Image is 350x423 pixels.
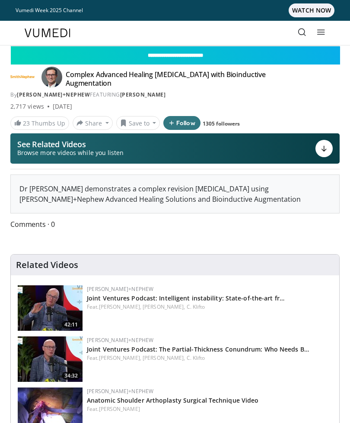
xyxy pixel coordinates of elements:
div: By FEATURING [10,91,340,99]
img: Avatar [41,67,62,87]
a: [PERSON_NAME], [99,354,141,362]
button: Share [73,116,113,130]
span: 2,717 views [10,102,44,111]
button: See Related Videos Browse more videos while you listen [10,133,340,164]
a: 42:11 [18,285,83,331]
a: [PERSON_NAME]+Nephew [17,91,90,98]
div: Feat. [87,405,332,413]
a: [PERSON_NAME]+Nephew [87,387,153,395]
span: Browse more videos while you listen [17,149,124,157]
img: VuMedi Logo [25,29,70,37]
a: [PERSON_NAME] [99,405,140,413]
a: [PERSON_NAME] [120,91,166,98]
button: Follow [163,116,200,130]
span: Comments 0 [10,219,340,230]
span: 34:32 [62,372,80,380]
div: [DATE] [53,102,72,111]
a: C. Klifto [187,354,205,362]
span: 23 [23,119,30,127]
button: Save to [116,116,160,130]
h4: Complex Advanced Healing [MEDICAL_DATA] with Bioinductive Augmentation [66,70,299,87]
a: 23 Thumbs Up [10,116,69,130]
h4: Related Videos [16,260,78,270]
img: 5807bf09-abca-4062-84b7-711dbcc3ea56.150x105_q85_crop-smart_upscale.jpg [18,336,83,382]
a: Anatomic Shoulder Arthoplasty Surgical Technique Video [87,396,258,404]
div: Feat. [87,354,332,362]
a: [PERSON_NAME], [143,354,185,362]
a: C. Klifto [187,303,205,310]
span: WATCH NOW [289,3,334,17]
a: [PERSON_NAME]+Nephew [87,336,153,344]
div: Dr [PERSON_NAME] demonstrates a complex revision [MEDICAL_DATA] using [PERSON_NAME]+Nephew Advanc... [11,175,339,213]
a: Joint Ventures Podcast: Intelligent instability: State-of-the-art fr… [87,294,285,302]
span: 42:11 [62,321,80,329]
a: [PERSON_NAME], [143,303,185,310]
a: [PERSON_NAME], [99,303,141,310]
img: Smith+Nephew [10,70,35,84]
img: 68fb0319-defd-40d2-9a59-ac066b7d8959.150x105_q85_crop-smart_upscale.jpg [18,285,83,331]
a: 1305 followers [203,120,240,127]
a: Vumedi Week 2025 ChannelWATCH NOW [16,3,334,17]
a: [PERSON_NAME]+Nephew [87,285,153,293]
p: See Related Videos [17,140,124,149]
a: Joint Ventures Podcast: The Partial-Thickness Conundrum: Who Needs B… [87,345,309,353]
a: 34:32 [18,336,83,382]
div: Feat. [87,303,332,311]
